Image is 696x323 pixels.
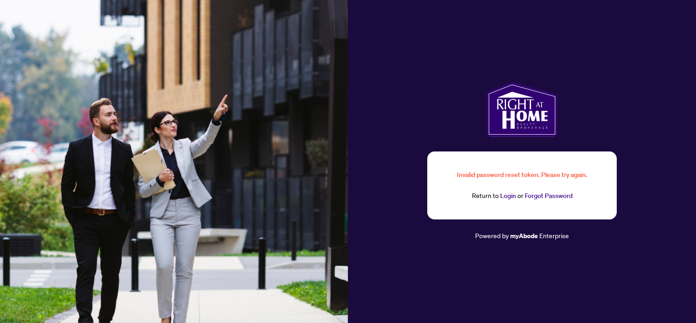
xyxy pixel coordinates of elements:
[449,170,595,180] div: Invalid password reset token. Please try again.
[539,231,569,240] span: Enterprise
[510,231,538,241] a: myAbode
[449,191,595,201] div: Return to or
[475,231,509,240] span: Powered by
[500,192,516,200] a: Login
[486,82,557,137] img: ma-logo
[525,192,573,200] a: Forgot Password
